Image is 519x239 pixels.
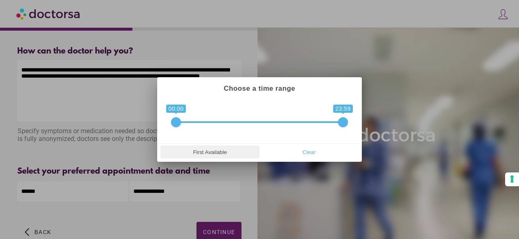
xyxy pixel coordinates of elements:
button: Your consent preferences for tracking technologies [505,172,519,186]
span: Clear [262,146,356,158]
strong: Choose a time range [224,85,296,92]
span: 00:00 [166,105,186,113]
button: Clear [259,145,359,159]
span: First Available [163,146,257,158]
span: 23:59 [333,105,353,113]
button: First Available [160,145,259,159]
